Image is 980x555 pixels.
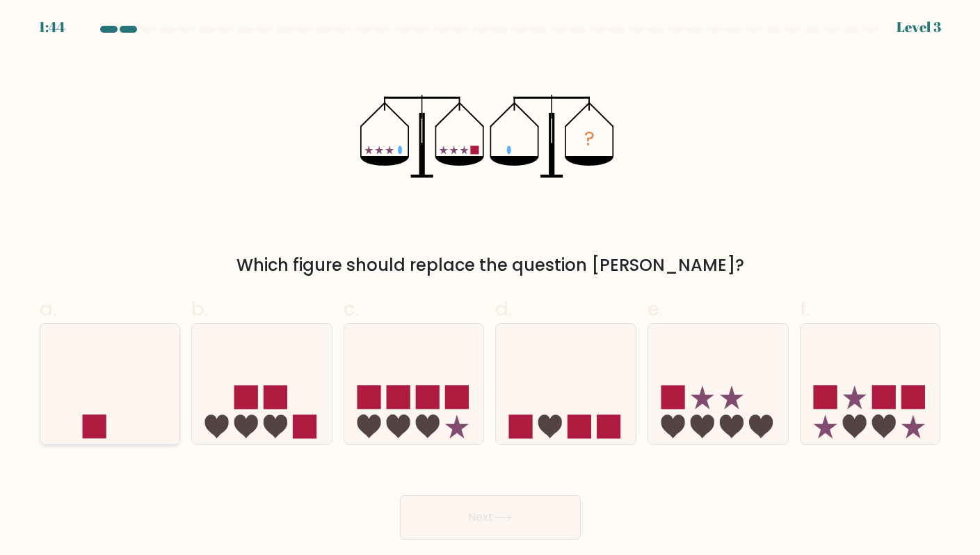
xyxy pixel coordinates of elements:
span: f. [800,295,810,322]
span: d. [495,295,512,322]
span: a. [40,295,56,322]
span: e. [648,295,663,322]
span: c. [344,295,359,322]
div: Level 3 [897,17,941,38]
button: Next [400,495,581,540]
div: Which figure should replace the question [PERSON_NAME]? [48,253,933,278]
span: b. [191,295,208,322]
div: 1:44 [39,17,65,38]
tspan: ? [584,126,595,153]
